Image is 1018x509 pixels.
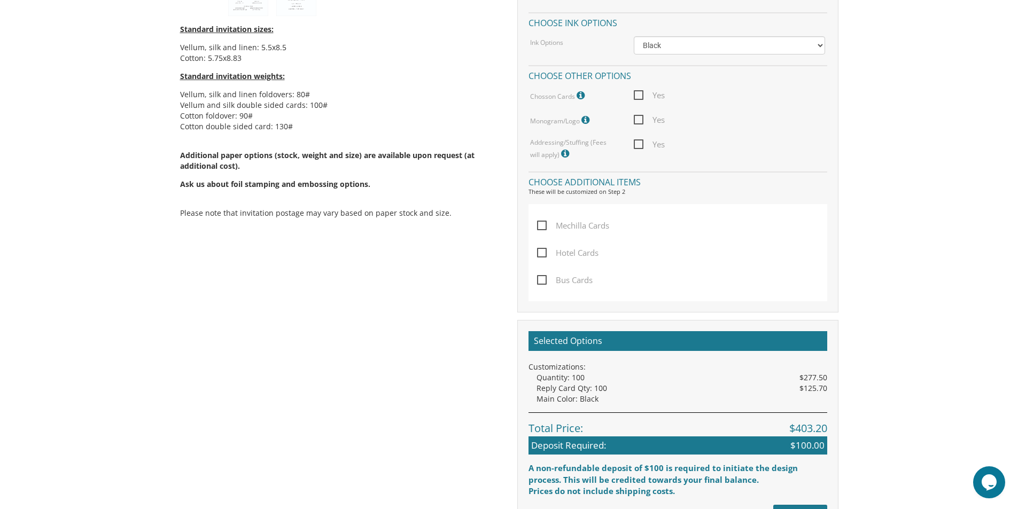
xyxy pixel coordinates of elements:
[180,89,501,100] li: Vellum, silk and linen foldovers: 80#
[180,24,274,34] span: Standard invitation sizes:
[530,38,563,47] label: Ink Options
[537,372,827,383] div: Quantity: 100
[180,42,501,53] li: Vellum, silk and linen: 5.5x8.5
[180,121,501,132] li: Cotton double sided card: 130#
[180,53,501,64] li: Cotton: 5.75x8.83
[530,89,587,103] label: Chosson Cards
[973,466,1007,498] iframe: chat widget
[529,12,827,31] h4: Choose ink options
[799,383,827,394] span: $125.70
[529,412,827,436] div: Total Price:
[180,16,501,229] div: Please note that invitation postage may vary based on paper stock and size.
[537,273,593,287] span: Bus Cards
[789,421,827,436] span: $403.20
[529,485,827,497] div: Prices do not include shipping costs.
[180,100,501,111] li: Vellum and silk double sided cards: 100#
[180,111,501,121] li: Cotton foldover: 90#
[180,150,501,190] span: Additional paper options (stock, weight and size) are available upon request (at additional cost).
[634,138,665,151] span: Yes
[530,113,592,127] label: Monogram/Logo
[790,439,825,452] span: $100.00
[537,246,599,260] span: Hotel Cards
[529,463,827,485] div: A non-refundable deposit of $100 is required to initiate the design process. This will be credite...
[529,187,827,196] div: These will be customized on Step 2
[537,219,609,232] span: Mechilla Cards
[634,113,665,127] span: Yes
[537,383,827,394] div: Reply Card Qty: 100
[529,65,827,84] h4: Choose other options
[180,71,285,81] span: Standard invitation weights:
[530,138,618,161] label: Addressing/Stuffing (Fees will apply)
[634,89,665,102] span: Yes
[799,372,827,383] span: $277.50
[529,171,827,190] h4: Choose additional items
[529,331,827,351] h2: Selected Options
[529,362,827,372] div: Customizations:
[180,179,370,189] span: Ask us about foil stamping and embossing options.
[537,394,827,404] div: Main Color: Black
[529,436,827,455] div: Deposit Required:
